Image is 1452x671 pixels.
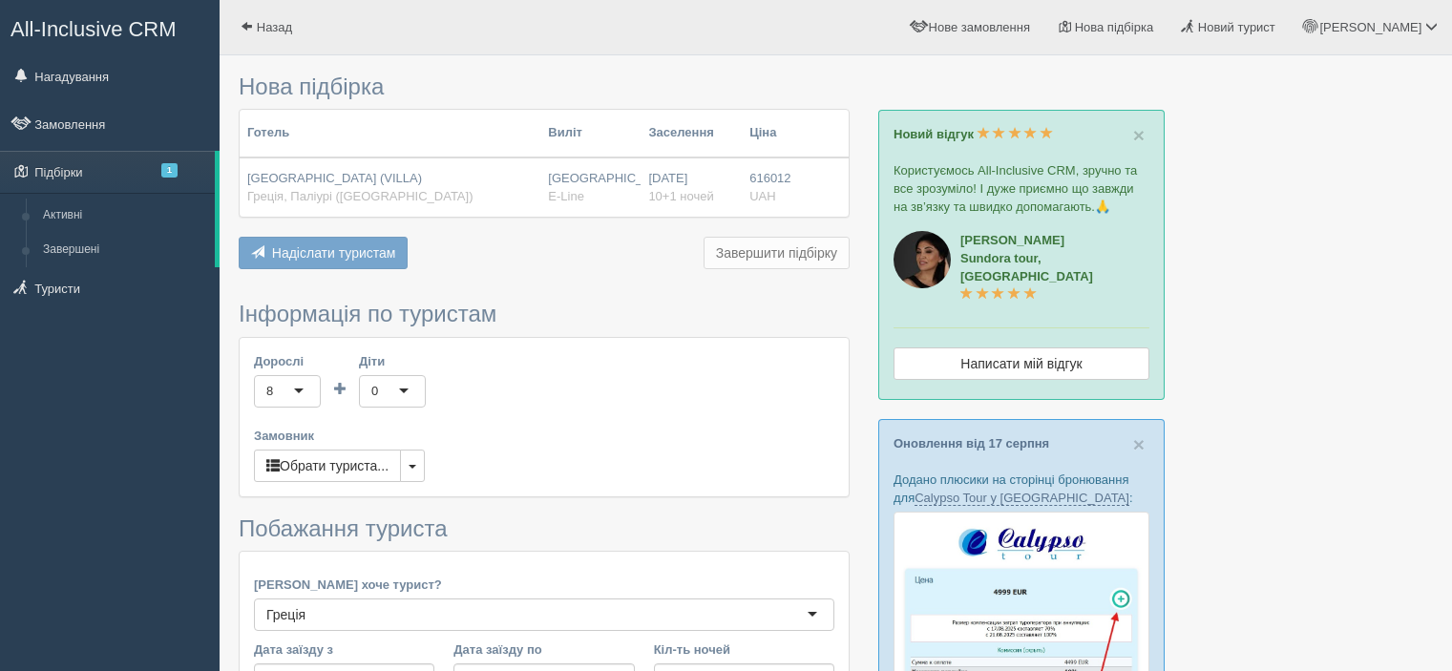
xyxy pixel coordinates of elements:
div: 8 [266,382,273,401]
a: Активні [34,199,215,233]
span: [GEOGRAPHIC_DATA] (VILLA) [247,171,422,185]
span: All-Inclusive CRM [11,17,177,41]
button: Close [1133,434,1145,454]
button: Close [1133,125,1145,145]
label: Дата заїзду з [254,640,434,659]
a: Оновлення від 17 серпня [894,436,1049,451]
th: Виліт [540,110,641,157]
a: All-Inclusive CRM [1,1,219,53]
button: Надіслати туристам [239,237,408,269]
div: [DATE] [648,170,734,205]
span: Нова підбірка [1075,20,1154,34]
a: Calypso Tour у [GEOGRAPHIC_DATA] [915,491,1129,506]
p: Користуємось All-Inclusive CRM, зручно та все зрозуміло! І дуже приємно що завжди на зв’язку та ш... [894,161,1149,216]
a: Завершені [34,233,215,267]
span: Назад [257,20,292,34]
label: [PERSON_NAME] хоче турист? [254,576,834,594]
th: Ціна [742,110,798,157]
button: Обрати туриста... [254,450,401,482]
span: × [1133,124,1145,146]
button: Завершити підбірку [704,237,850,269]
label: Діти [359,352,426,370]
a: [PERSON_NAME]Sundora tour, [GEOGRAPHIC_DATA] [960,233,1093,302]
span: 10+1 ночей [648,189,713,203]
span: 616012 [749,171,790,185]
div: Греція [266,605,305,624]
span: Новий турист [1198,20,1275,34]
span: Нове замовлення [929,20,1030,34]
div: [GEOGRAPHIC_DATA] [548,170,633,205]
span: E-Line [548,189,584,203]
label: Замовник [254,427,834,445]
span: × [1133,433,1145,455]
h3: Інформація по туристам [239,302,850,326]
a: Написати мій відгук [894,347,1149,380]
th: Заселення [641,110,742,157]
span: Надіслати туристам [272,245,396,261]
span: UAH [749,189,775,203]
p: Додано плюсики на сторінці бронювання для : [894,471,1149,507]
h3: Нова підбірка [239,74,850,99]
span: 1 [161,163,178,178]
label: Дорослі [254,352,321,370]
a: Новий відгук [894,127,1053,141]
span: [PERSON_NAME] [1319,20,1421,34]
span: Побажання туриста [239,515,448,541]
label: Кіл-ть ночей [654,640,834,659]
div: 0 [371,382,378,401]
span: Греція, Паліурі ([GEOGRAPHIC_DATA]) [247,189,473,203]
th: Готель [240,110,540,157]
label: Дата заїзду по [453,640,634,659]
